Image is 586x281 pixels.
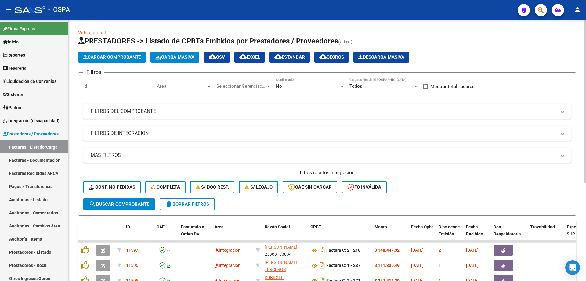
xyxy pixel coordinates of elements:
[215,263,241,268] span: Integración
[262,220,308,247] datatable-header-cell: Razón Social
[126,248,138,253] span: 11597
[349,83,362,89] span: Todos
[3,78,56,85] span: Liquidación de Convenios
[145,181,186,193] button: Completa
[83,181,141,193] button: Conf. no pedidas
[89,202,149,207] span: Buscar Comprobante
[466,263,479,268] span: [DATE]
[157,83,206,89] span: Area
[91,108,556,115] mat-panel-title: FILTROS DEL COMPROBANTE
[165,200,172,208] mat-icon: delete
[181,224,204,236] span: Facturado x Orden De
[530,224,555,229] span: Trazabilidad
[215,224,224,229] span: Area
[310,224,321,229] span: CPBT
[353,52,409,63] button: Descarga Masiva
[276,83,282,89] span: No
[326,248,360,253] strong: Factura C: 2 - 218
[319,53,327,61] mat-icon: cloud_download
[3,91,23,98] span: Sistema
[124,220,154,247] datatable-header-cell: ID
[91,152,556,159] mat-panel-title: MAS FILTROS
[126,263,138,268] span: 11596
[3,25,35,32] span: Firma Express
[89,184,135,190] span: Conf. no pedidas
[204,52,230,63] button: CSV
[126,224,130,229] span: ID
[78,37,338,45] span: PRESTADORES -> Listado de CPBTs Emitidos por Prestadores / Proveedores
[409,220,436,247] datatable-header-cell: Fecha Cpbt
[209,53,216,61] mat-icon: cloud_download
[239,181,278,193] button: S/ legajo
[196,184,229,190] span: S/ Doc Resp.
[288,184,332,190] span: CAE SIN CARGAR
[269,52,310,63] button: Estandar
[190,181,235,193] button: S/ Doc Resp.
[154,220,179,247] datatable-header-cell: CAE
[209,54,225,60] span: CSV
[466,248,479,253] span: [DATE]
[5,6,12,13] mat-icon: menu
[274,54,305,60] span: Estandar
[274,53,282,61] mat-icon: cloud_download
[265,224,290,229] span: Razón Social
[151,184,180,190] span: Completa
[239,53,247,61] mat-icon: cloud_download
[347,184,381,190] span: FC Inválida
[436,220,464,247] datatable-header-cell: Días desde Emisión
[212,220,253,247] datatable-header-cell: Area
[160,198,215,210] button: Borrar Filtros
[283,181,337,193] button: CAE SIN CARGAR
[358,54,404,60] span: Descarga Masiva
[265,259,306,272] div: 27928857323
[326,263,360,268] strong: Factura C: 1 - 287
[574,6,581,13] mat-icon: person
[83,68,104,76] h3: Filtros
[528,220,564,247] datatable-header-cell: Trazabilidad
[464,220,491,247] datatable-header-cell: Fecha Recibido
[83,54,141,60] span: Cargar Comprobante
[374,224,387,229] span: Monto
[318,245,326,255] i: Descargar documento
[150,52,199,63] button: Carga Masiva
[565,260,580,275] div: Open Intercom Messenger
[83,126,571,141] mat-expansion-panel-header: FILTROS DE INTEGRACION
[338,39,353,45] span: (alt+q)
[3,39,19,45] span: Inicio
[157,224,165,229] span: CAE
[466,224,483,236] span: Fecha Recibido
[239,54,260,60] span: EXCEL
[155,54,194,60] span: Carga Masiva
[83,148,571,163] mat-expansion-panel-header: MAS FILTROS
[179,220,212,247] datatable-header-cell: Facturado x Orden De
[411,224,433,229] span: Fecha Cpbt
[265,244,306,257] div: 23363183034
[494,224,521,236] span: Doc Respaldatoria
[83,169,571,176] h4: - filtros rápidos Integración -
[78,52,146,63] button: Cargar Comprobante
[430,83,475,90] span: Mostrar totalizadores
[491,220,528,247] datatable-header-cell: Doc Respaldatoria
[89,200,96,208] mat-icon: search
[372,220,409,247] datatable-header-cell: Monto
[439,263,441,268] span: 1
[91,130,556,137] mat-panel-title: FILTROS DE INTEGRACION
[439,248,441,253] span: 2
[215,248,241,253] span: Integración
[411,263,424,268] span: [DATE]
[165,202,209,207] span: Borrar Filtros
[3,117,60,124] span: Integración (discapacidad)
[265,245,297,250] span: [PERSON_NAME]
[308,220,372,247] datatable-header-cell: CPBT
[314,52,349,63] button: Gecros
[3,131,59,137] span: Prestadores / Proveedores
[78,30,106,35] a: Video tutorial
[48,3,70,17] span: - OSPA
[265,260,297,279] span: [PERSON_NAME] TERCEROS [PERSON_NAME]
[83,104,571,119] mat-expansion-panel-header: FILTROS DEL COMPROBANTE
[319,54,344,60] span: Gecros
[244,184,273,190] span: S/ legajo
[353,52,409,63] app-download-masive: Descarga masiva de comprobantes (adjuntos)
[374,248,400,253] strong: $ 148.447,32
[3,104,23,111] span: Padrón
